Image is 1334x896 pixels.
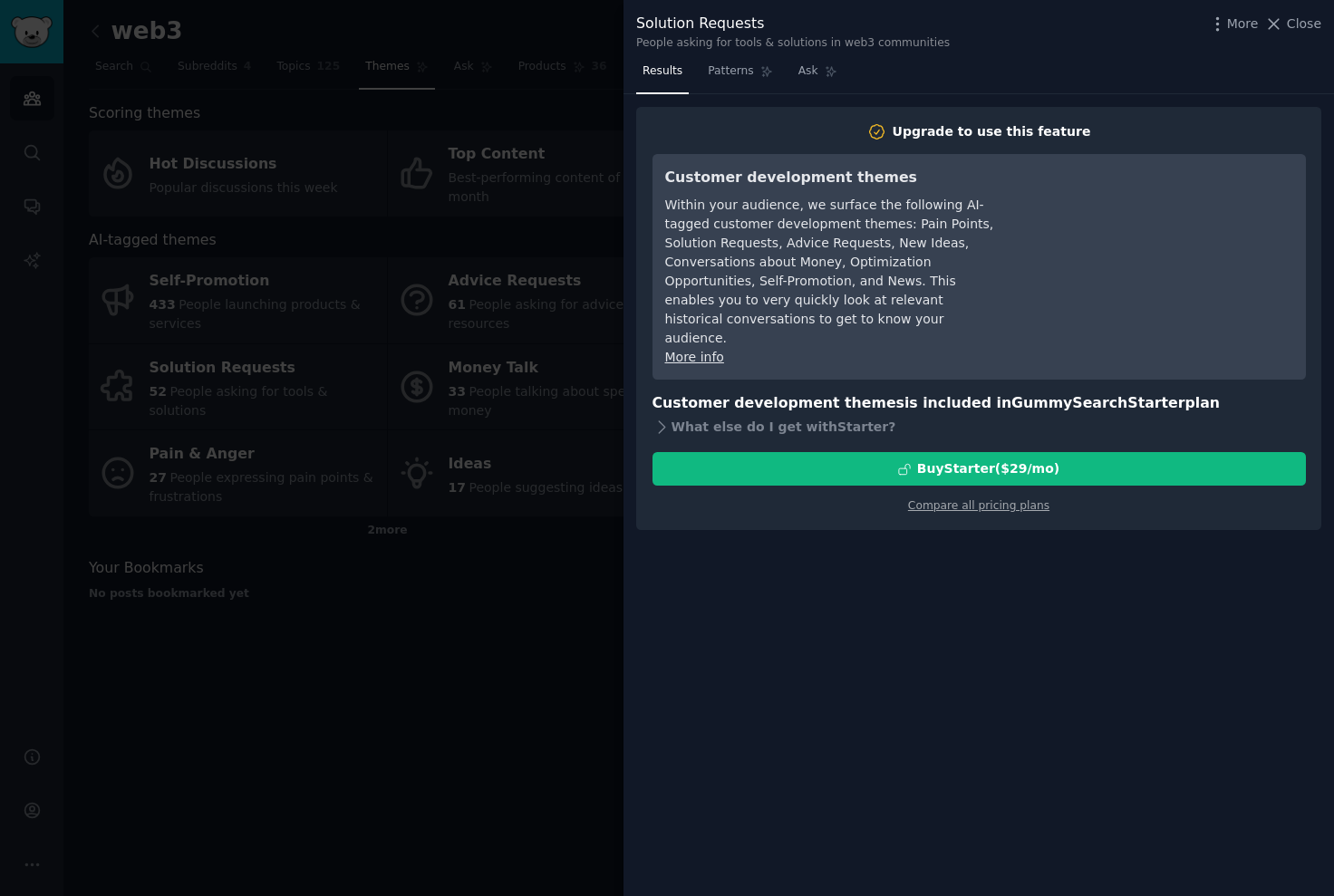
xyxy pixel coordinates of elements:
[701,57,778,94] a: Patterns
[893,122,1091,141] div: Upgrade to use this feature
[908,499,1049,512] a: Compare all pricing plans
[1287,14,1321,34] span: Close
[792,57,844,94] a: Ask
[652,414,1306,439] div: What else do I get with Starter ?
[708,63,753,80] span: Patterns
[636,13,950,35] div: Solution Requests
[917,459,1059,478] div: Buy Starter ($ 29 /mo )
[1208,14,1259,34] button: More
[1021,167,1293,303] iframe: YouTube video player
[652,392,1306,415] h3: Customer development themes is included in plan
[636,35,950,52] div: People asking for tools & solutions in web3 communities
[643,63,682,80] span: Results
[1011,394,1184,411] span: GummySearch Starter
[1227,14,1259,34] span: More
[665,196,996,348] div: Within your audience, we surface the following AI-tagged customer development themes: Pain Points...
[665,350,724,364] a: More info
[798,63,818,80] span: Ask
[1264,14,1321,34] button: Close
[665,167,996,189] h3: Customer development themes
[652,452,1306,486] button: BuyStarter($29/mo)
[636,57,689,94] a: Results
